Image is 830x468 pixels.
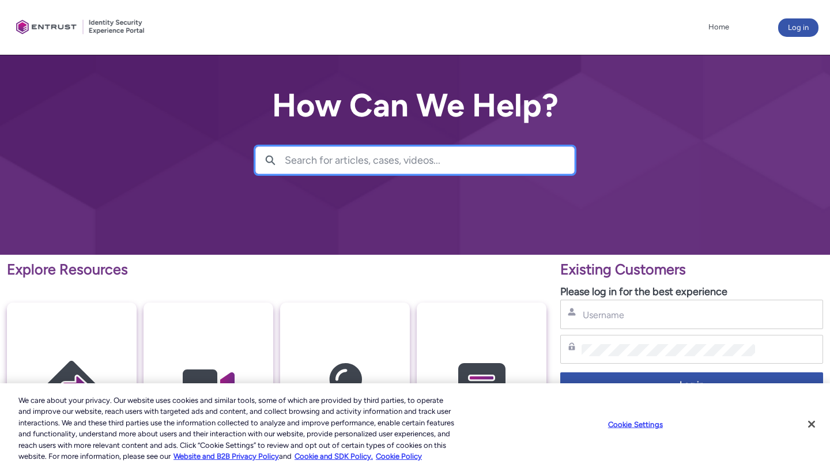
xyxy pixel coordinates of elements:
[255,88,575,123] h2: How Can We Help?
[18,395,456,462] div: We care about your privacy. Our website uses cookies and similar tools, some of which are provide...
[376,452,422,461] a: Cookie Policy
[7,259,546,281] p: Explore Resources
[153,325,263,449] img: Video Guides
[427,325,537,449] img: Contact Support
[778,18,818,37] button: Log in
[256,147,285,173] button: Search
[560,259,823,281] p: Existing Customers
[599,413,671,436] button: Cookie Settings
[173,452,279,461] a: More information about our cookie policy., opens in a new tab
[560,372,823,398] button: Log in
[799,412,824,437] button: Close
[17,325,126,449] img: Getting Started
[285,147,574,173] input: Search for articles, cases, videos...
[568,379,816,392] span: Log in
[295,452,373,461] a: Cookie and SDK Policy.
[290,325,400,449] img: Knowledge Articles
[705,18,732,36] a: Home
[560,284,823,300] p: Please log in for the best experience
[582,309,755,321] input: Username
